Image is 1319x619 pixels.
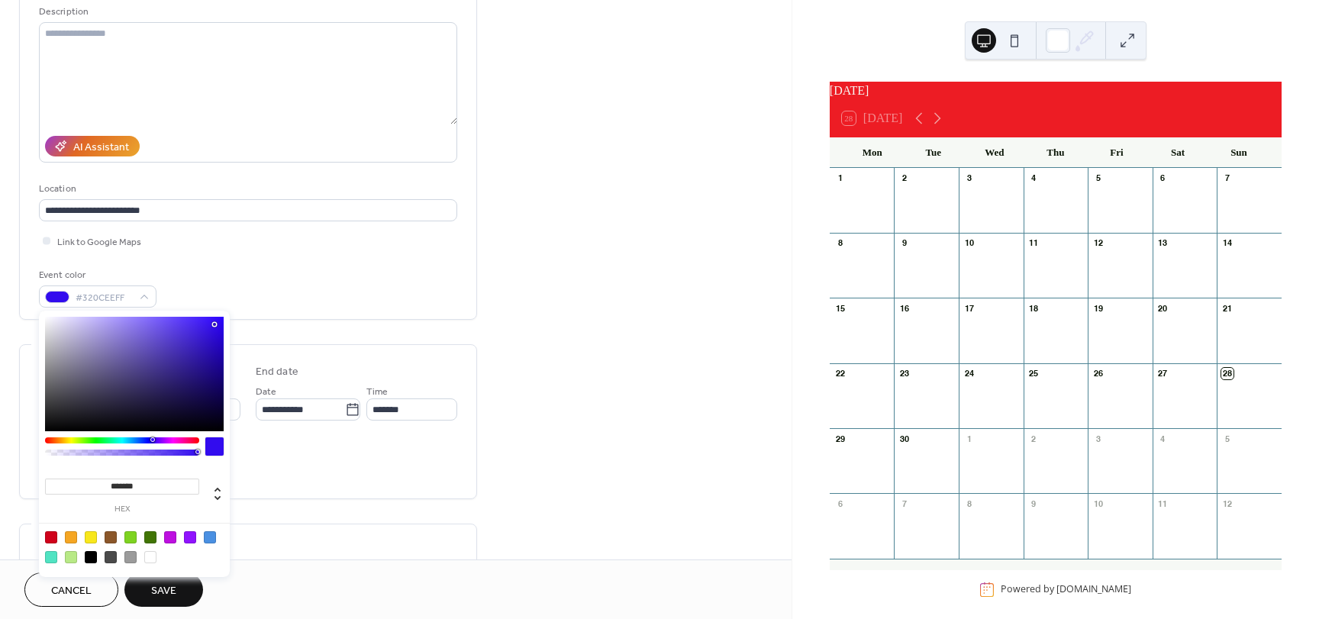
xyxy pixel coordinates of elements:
div: 12 [1092,237,1104,249]
div: Fri [1086,137,1147,168]
div: 12 [1221,498,1233,509]
div: 16 [898,302,910,314]
div: Powered by [1001,583,1131,596]
div: Event color [39,267,153,283]
div: 7 [1221,172,1233,184]
span: #320CEEFF [76,290,132,306]
div: End date [256,364,298,380]
span: Cancel [51,583,92,599]
div: 6 [834,498,846,509]
div: 28 [1221,368,1233,379]
span: Date [256,384,276,400]
div: 5 [1221,433,1233,444]
div: [DATE] [830,82,1282,100]
div: 6 [1157,172,1169,184]
div: 30 [898,433,910,444]
div: 17 [963,302,975,314]
div: 15 [834,302,846,314]
div: 18 [1028,302,1040,314]
div: Tue [903,137,964,168]
div: #9B9B9B [124,551,137,563]
div: 3 [1092,433,1104,444]
div: #D0021B [45,531,57,543]
div: 8 [834,237,846,249]
div: 25 [1028,368,1040,379]
div: #F8E71C [85,531,97,543]
div: #4A90E2 [204,531,216,543]
div: 20 [1157,302,1169,314]
label: hex [45,505,199,514]
span: Time [366,384,388,400]
div: 29 [834,433,846,444]
div: 27 [1157,368,1169,379]
button: Save [124,572,203,607]
div: 26 [1092,368,1104,379]
div: 19 [1092,302,1104,314]
div: #B8E986 [65,551,77,563]
div: 1 [963,433,975,444]
div: #7ED321 [124,531,137,543]
div: 9 [1028,498,1040,509]
div: 22 [834,368,846,379]
button: AI Assistant [45,136,140,156]
div: #4A4A4A [105,551,117,563]
div: #BD10E0 [164,531,176,543]
div: 11 [1157,498,1169,509]
div: Description [39,4,454,20]
div: 9 [898,237,910,249]
div: 3 [963,172,975,184]
div: 21 [1221,302,1233,314]
span: Link to Google Maps [57,234,141,250]
div: 10 [1092,498,1104,509]
div: #8B572A [105,531,117,543]
div: 10 [963,237,975,249]
div: AI Assistant [73,140,129,156]
div: 8 [963,498,975,509]
div: 2 [898,172,910,184]
div: Wed [964,137,1025,168]
button: Cancel [24,572,118,607]
div: Thu [1025,137,1086,168]
div: 24 [963,368,975,379]
div: 13 [1157,237,1169,249]
div: #F5A623 [65,531,77,543]
div: Sun [1208,137,1269,168]
div: 2 [1028,433,1040,444]
div: #FFFFFF [144,551,156,563]
div: Location [39,181,454,197]
div: 5 [1092,172,1104,184]
div: #417505 [144,531,156,543]
div: #9013FE [184,531,196,543]
div: Mon [842,137,903,168]
div: 4 [1028,172,1040,184]
div: 4 [1157,433,1169,444]
div: 23 [898,368,910,379]
div: #000000 [85,551,97,563]
div: 11 [1028,237,1040,249]
div: 1 [834,172,846,184]
div: Sat [1147,137,1208,168]
div: 7 [898,498,910,509]
div: #50E3C2 [45,551,57,563]
a: [DOMAIN_NAME] [1056,583,1131,596]
span: Save [151,583,176,599]
div: 14 [1221,237,1233,249]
